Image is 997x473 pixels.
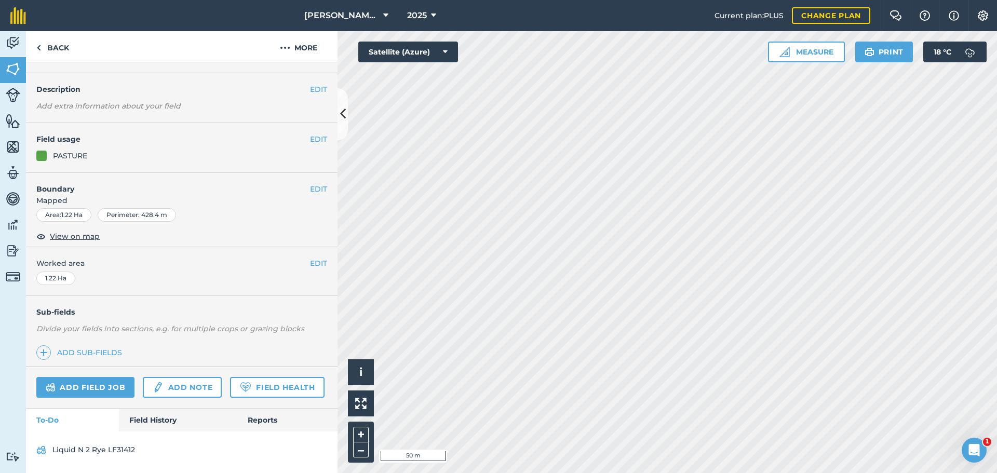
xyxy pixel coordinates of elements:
h4: Sub-fields [26,306,338,318]
img: svg+xml;base64,PD94bWwgdmVyc2lvbj0iMS4wIiBlbmNvZGluZz0idXRmLTgiPz4KPCEtLSBHZW5lcmF0b3I6IEFkb2JlIE... [152,381,164,394]
img: svg+xml;base64,PHN2ZyB4bWxucz0iaHR0cDovL3d3dy53My5vcmcvMjAwMC9zdmciIHdpZHRoPSI1NiIgaGVpZ2h0PSI2MC... [6,139,20,155]
a: Change plan [792,7,870,24]
button: View on map [36,230,100,242]
button: EDIT [310,258,327,269]
img: svg+xml;base64,PHN2ZyB4bWxucz0iaHR0cDovL3d3dy53My5vcmcvMjAwMC9zdmciIHdpZHRoPSI5IiBoZWlnaHQ9IjI0Ii... [36,42,41,54]
a: Add note [143,377,222,398]
button: i [348,359,374,385]
img: svg+xml;base64,PHN2ZyB4bWxucz0iaHR0cDovL3d3dy53My5vcmcvMjAwMC9zdmciIHdpZHRoPSIxOCIgaGVpZ2h0PSIyNC... [36,230,46,242]
button: Measure [768,42,845,62]
div: Perimeter : 428.4 m [98,208,176,222]
button: Satellite (Azure) [358,42,458,62]
span: i [359,366,362,379]
span: [PERSON_NAME] Contracting [304,9,379,22]
img: svg+xml;base64,PHN2ZyB4bWxucz0iaHR0cDovL3d3dy53My5vcmcvMjAwMC9zdmciIHdpZHRoPSIyMCIgaGVpZ2h0PSIyNC... [280,42,290,54]
img: svg+xml;base64,PD94bWwgdmVyc2lvbj0iMS4wIiBlbmNvZGluZz0idXRmLTgiPz4KPCEtLSBHZW5lcmF0b3I6IEFkb2JlIE... [960,42,980,62]
iframe: Intercom live chat [962,438,987,463]
a: To-Do [26,409,119,431]
button: EDIT [310,133,327,145]
img: svg+xml;base64,PHN2ZyB4bWxucz0iaHR0cDovL3d3dy53My5vcmcvMjAwMC9zdmciIHdpZHRoPSIxNCIgaGVpZ2h0PSIyNC... [40,346,47,359]
img: Two speech bubbles overlapping with the left bubble in the forefront [890,10,902,21]
button: 18 °C [923,42,987,62]
img: Four arrows, one pointing top left, one top right, one bottom right and the last bottom left [355,398,367,409]
h4: Boundary [26,173,310,195]
div: PASTURE [53,150,87,161]
em: Add extra information about your field [36,101,181,111]
img: svg+xml;base64,PD94bWwgdmVyc2lvbj0iMS4wIiBlbmNvZGluZz0idXRmLTgiPz4KPCEtLSBHZW5lcmF0b3I6IEFkb2JlIE... [6,88,20,102]
a: Add sub-fields [36,345,126,360]
button: – [353,442,369,457]
img: svg+xml;base64,PD94bWwgdmVyc2lvbj0iMS4wIiBlbmNvZGluZz0idXRmLTgiPz4KPCEtLSBHZW5lcmF0b3I6IEFkb2JlIE... [46,381,56,394]
span: 2025 [407,9,427,22]
span: Current plan : PLUS [715,10,784,21]
span: 18 ° C [934,42,951,62]
a: Add field job [36,377,134,398]
img: Ruler icon [779,47,790,57]
a: Back [26,31,79,62]
img: svg+xml;base64,PD94bWwgdmVyc2lvbj0iMS4wIiBlbmNvZGluZz0idXRmLTgiPz4KPCEtLSBHZW5lcmF0b3I6IEFkb2JlIE... [6,191,20,207]
img: svg+xml;base64,PHN2ZyB4bWxucz0iaHR0cDovL3d3dy53My5vcmcvMjAwMC9zdmciIHdpZHRoPSIxOSIgaGVpZ2h0PSIyNC... [865,46,874,58]
a: Liquid N 2 Rye LF31412 [36,442,327,458]
button: EDIT [310,84,327,95]
a: Field Health [230,377,324,398]
span: Worked area [36,258,327,269]
img: fieldmargin Logo [10,7,26,24]
button: EDIT [310,183,327,195]
button: Print [855,42,913,62]
img: svg+xml;base64,PD94bWwgdmVyc2lvbj0iMS4wIiBlbmNvZGluZz0idXRmLTgiPz4KPCEtLSBHZW5lcmF0b3I6IEFkb2JlIE... [6,165,20,181]
span: Mapped [26,195,338,206]
em: Divide your fields into sections, e.g. for multiple crops or grazing blocks [36,324,304,333]
div: Area : 1.22 Ha [36,208,91,222]
img: A cog icon [977,10,989,21]
img: svg+xml;base64,PD94bWwgdmVyc2lvbj0iMS4wIiBlbmNvZGluZz0idXRmLTgiPz4KPCEtLSBHZW5lcmF0b3I6IEFkb2JlIE... [36,444,46,456]
div: 1.22 Ha [36,272,75,285]
span: View on map [50,231,100,242]
span: 1 [983,438,991,446]
img: svg+xml;base64,PD94bWwgdmVyc2lvbj0iMS4wIiBlbmNvZGluZz0idXRmLTgiPz4KPCEtLSBHZW5lcmF0b3I6IEFkb2JlIE... [6,35,20,51]
a: Reports [237,409,338,431]
h4: Description [36,84,327,95]
img: svg+xml;base64,PD94bWwgdmVyc2lvbj0iMS4wIiBlbmNvZGluZz0idXRmLTgiPz4KPCEtLSBHZW5lcmF0b3I6IEFkb2JlIE... [6,243,20,259]
button: + [353,427,369,442]
h4: Field usage [36,133,310,145]
a: Field History [119,409,237,431]
img: svg+xml;base64,PHN2ZyB4bWxucz0iaHR0cDovL3d3dy53My5vcmcvMjAwMC9zdmciIHdpZHRoPSI1NiIgaGVpZ2h0PSI2MC... [6,61,20,77]
img: A question mark icon [919,10,931,21]
img: svg+xml;base64,PHN2ZyB4bWxucz0iaHR0cDovL3d3dy53My5vcmcvMjAwMC9zdmciIHdpZHRoPSI1NiIgaGVpZ2h0PSI2MC... [6,113,20,129]
img: svg+xml;base64,PD94bWwgdmVyc2lvbj0iMS4wIiBlbmNvZGluZz0idXRmLTgiPz4KPCEtLSBHZW5lcmF0b3I6IEFkb2JlIE... [6,269,20,284]
img: svg+xml;base64,PD94bWwgdmVyc2lvbj0iMS4wIiBlbmNvZGluZz0idXRmLTgiPz4KPCEtLSBHZW5lcmF0b3I6IEFkb2JlIE... [6,217,20,233]
img: svg+xml;base64,PHN2ZyB4bWxucz0iaHR0cDovL3d3dy53My5vcmcvMjAwMC9zdmciIHdpZHRoPSIxNyIgaGVpZ2h0PSIxNy... [949,9,959,22]
img: svg+xml;base64,PD94bWwgdmVyc2lvbj0iMS4wIiBlbmNvZGluZz0idXRmLTgiPz4KPCEtLSBHZW5lcmF0b3I6IEFkb2JlIE... [6,452,20,462]
button: More [260,31,338,62]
